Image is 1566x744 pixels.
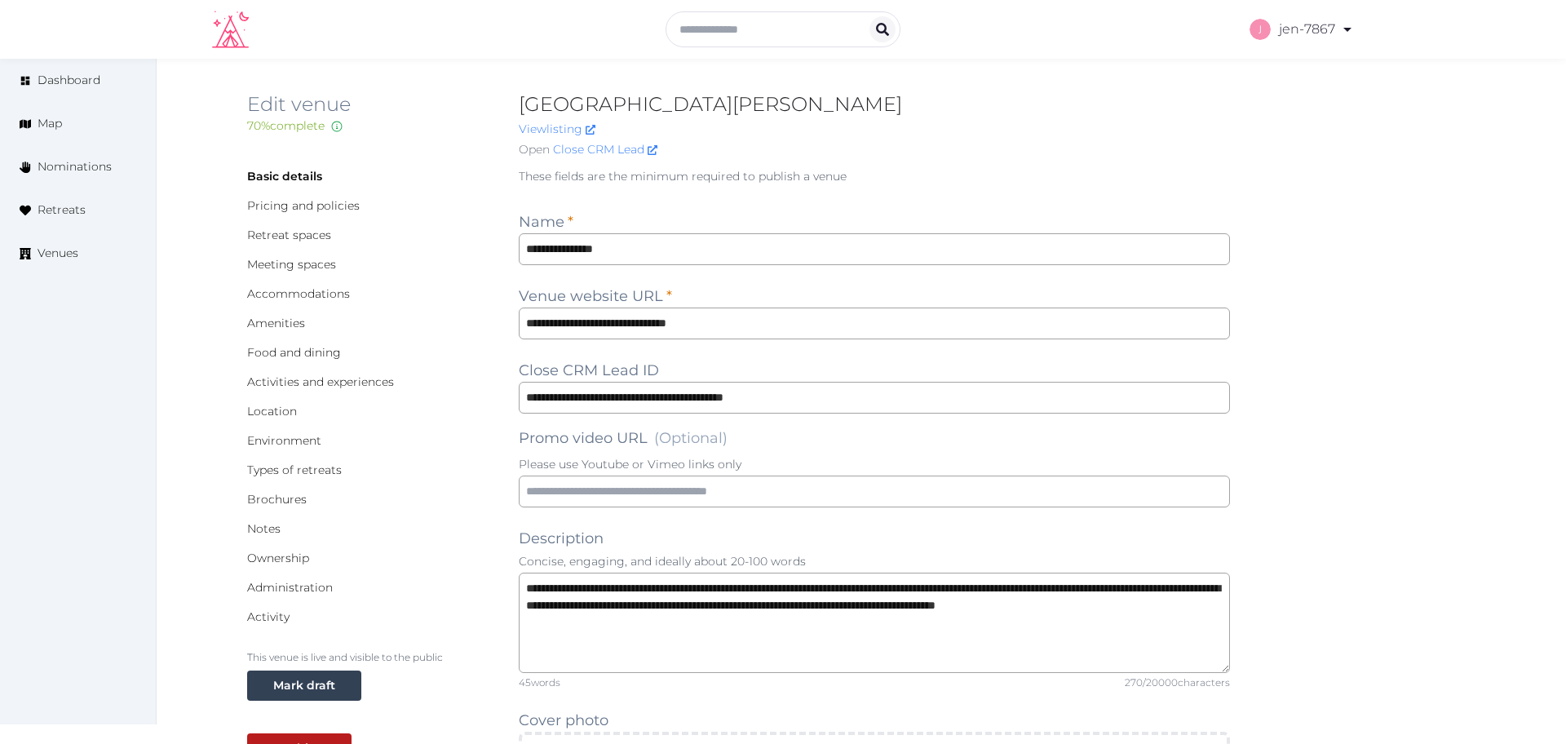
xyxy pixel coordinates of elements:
[247,404,297,418] a: Location
[247,463,342,477] a: Types of retreats
[247,671,361,701] button: Mark draft
[247,169,322,184] a: Basic details
[247,316,305,330] a: Amenities
[247,198,360,213] a: Pricing and policies
[247,286,350,301] a: Accommodations
[247,345,341,360] a: Food and dining
[247,91,493,117] h2: Edit venue
[1250,7,1354,52] a: jen-7867
[38,245,78,262] span: Venues
[247,433,321,448] a: Environment
[519,285,672,308] label: Venue website URL
[519,427,728,449] label: Promo video URL
[519,210,573,233] label: Name
[247,257,336,272] a: Meeting spaces
[247,551,309,565] a: Ownership
[519,456,1230,472] p: Please use Youtube or Vimeo links only
[273,677,335,694] div: Mark draft
[247,580,333,595] a: Administration
[38,158,112,175] span: Nominations
[553,141,657,158] a: Close CRM Lead
[247,118,325,133] span: 70 % complete
[519,141,550,158] span: Open
[1125,676,1230,689] div: 270 / 20000 characters
[247,609,290,624] a: Activity
[519,91,1230,117] h2: [GEOGRAPHIC_DATA][PERSON_NAME]
[519,168,1230,184] p: These fields are the minimum required to publish a venue
[654,429,728,447] span: (Optional)
[247,228,331,242] a: Retreat spaces
[247,651,493,664] p: This venue is live and visible to the public
[38,201,86,219] span: Retreats
[519,553,1230,569] p: Concise, engaging, and ideally about 20-100 words
[519,527,604,550] label: Description
[38,115,62,132] span: Map
[519,676,560,689] div: 45 words
[38,72,100,89] span: Dashboard
[519,709,608,732] label: Cover photo
[519,359,659,382] label: Close CRM Lead ID
[247,521,281,536] a: Notes
[247,374,394,389] a: Activities and experiences
[247,492,307,507] a: Brochures
[519,122,595,136] a: Viewlisting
